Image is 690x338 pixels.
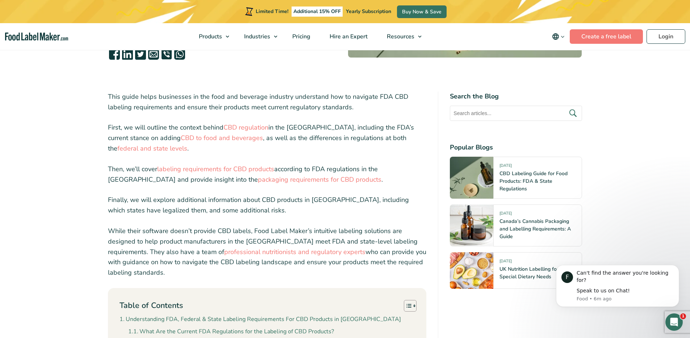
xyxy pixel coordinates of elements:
[108,226,427,278] p: While their software doesn’t provide CBD labels, Food Label Maker’s intuitive labeling solutions ...
[320,23,376,50] a: Hire an Expert
[197,33,223,41] span: Products
[108,122,427,153] p: First, we will outline the context behind in the [GEOGRAPHIC_DATA], including the FDA’s current s...
[108,164,427,185] p: Then, we’ll cover according to FDA regulations in the [GEOGRAPHIC_DATA] and provide insight into ...
[545,261,690,318] iframe: Intercom notifications message
[108,195,427,216] p: Finally, we will explore additional information about CBD products in [GEOGRAPHIC_DATA], includin...
[223,123,268,132] a: CBD regulation
[397,5,447,18] a: Buy Now & Save
[290,33,311,41] span: Pricing
[128,327,334,337] a: What Are the Current FDA Regulations for the Labeling of CBD Products?
[242,33,271,41] span: Industries
[120,300,183,311] p: Table of Contents
[235,23,281,50] a: Industries
[665,313,683,331] iframe: Intercom live chat
[346,8,391,15] span: Yearly Subscription
[256,8,288,15] span: Limited Time!
[258,175,381,184] a: packaging requirements for CBD products
[680,313,686,319] span: 1
[499,163,512,171] span: [DATE]
[499,218,571,240] a: Canada’s Cannabis Packaging and Labelling Requirements: A Guide
[647,29,685,44] a: Login
[327,33,368,41] span: Hire an Expert
[377,23,425,50] a: Resources
[385,33,415,41] span: Resources
[181,134,263,142] a: CBD to food and beverages
[499,258,512,267] span: [DATE]
[120,315,401,324] a: Understanding FDA, Federal & State Labeling Requirements For CBD Products in [GEOGRAPHIC_DATA]
[450,143,582,152] h4: Popular Blogs
[224,248,365,256] a: professional nutritionists and regulatory experts
[189,23,233,50] a: Products
[398,300,415,312] a: Toggle Table of Content
[283,23,318,50] a: Pricing
[117,144,187,153] a: federal and state levels
[108,92,427,113] p: This guide helps businesses in the food and beverage industry understand how to navigate FDA CBD ...
[499,211,512,219] span: [DATE]
[450,106,582,121] input: Search articles...
[292,7,343,17] span: Additional 15% OFF
[157,165,274,173] a: labeling requirements for CBD products
[499,266,559,280] a: UK Nutrition Labelling for Special Dietary Needs
[450,92,582,101] h4: Search the Blog
[499,170,568,192] a: CBD Labeling Guide for Food Products: FDA & State Regulations
[570,29,643,44] a: Create a free label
